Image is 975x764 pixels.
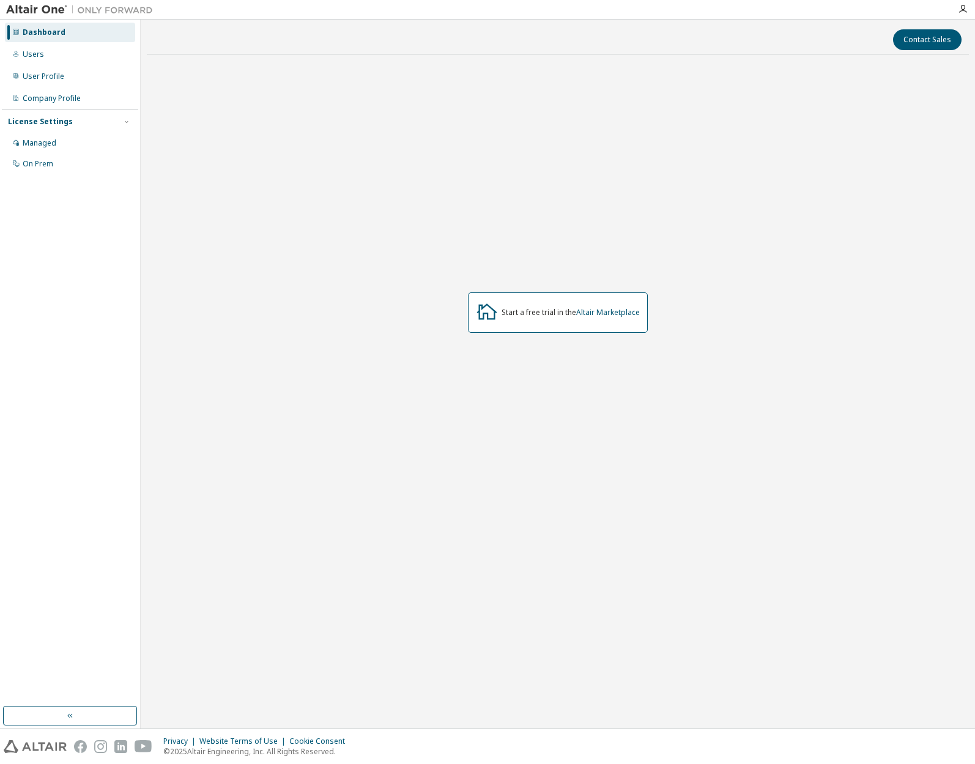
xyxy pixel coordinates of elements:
div: On Prem [23,159,53,169]
div: Cookie Consent [289,736,352,746]
div: User Profile [23,72,64,81]
img: youtube.svg [135,740,152,753]
div: Dashboard [23,28,65,37]
div: Users [23,50,44,59]
img: instagram.svg [94,740,107,753]
div: Start a free trial in the [502,308,640,317]
div: Privacy [163,736,199,746]
a: Altair Marketplace [576,307,640,317]
button: Contact Sales [893,29,962,50]
img: altair_logo.svg [4,740,67,753]
div: Website Terms of Use [199,736,289,746]
div: Managed [23,138,56,148]
img: Altair One [6,4,159,16]
img: linkedin.svg [114,740,127,753]
div: Company Profile [23,94,81,103]
div: License Settings [8,117,73,127]
img: facebook.svg [74,740,87,753]
p: © 2025 Altair Engineering, Inc. All Rights Reserved. [163,746,352,757]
